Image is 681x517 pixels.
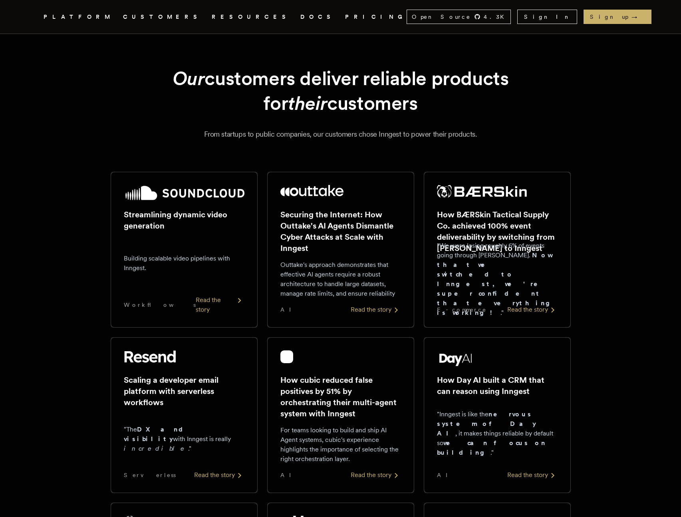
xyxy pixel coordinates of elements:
div: Read the story [507,470,558,480]
h2: How BÆRSkin Tactical Supply Co. achieved 100% event deliverability by switching from [PERSON_NAME... [437,209,558,254]
p: "We were losing roughly 6% of events going through [PERSON_NAME]. ." [437,241,558,318]
div: Read the story [351,470,401,480]
em: Our [173,67,205,90]
a: SoundCloud logoStreamlining dynamic video generationBuilding scalable video pipelines with Innges... [111,172,258,328]
p: Building scalable video pipelines with Inngest. [124,254,244,273]
button: PLATFORM [44,12,113,22]
a: Sign up [584,10,651,24]
span: Serverless [124,471,176,479]
p: From startups to public companies, our customers chose Inngest to power their products. [53,129,628,140]
span: AI [437,471,455,479]
span: Workflows [124,301,196,309]
span: 4.3 K [484,13,509,21]
h1: customers deliver reliable products for customers [130,66,552,116]
a: Outtake logoSecuring the Internet: How Outtake's AI Agents Dismantle Cyber Attacks at Scale with ... [267,172,414,328]
a: Resend logoScaling a developer email platform with serverless workflows"TheDX and visibilitywith ... [111,337,258,493]
span: AI [280,471,298,479]
img: cubic [280,350,293,363]
h2: Scaling a developer email platform with serverless workflows [124,374,244,408]
em: incredible [124,445,188,452]
img: BÆRSkin Tactical Supply Co. [437,185,527,198]
p: For teams looking to build and ship AI Agent systems, cubic's experience highlights the importanc... [280,426,401,464]
img: Outtake [280,185,344,196]
a: cubic logoHow cubic reduced false positives by 51% by orchestrating their multi-agent system with... [267,337,414,493]
p: Outtake's approach demonstrates that effective AI agents require a robust architecture to handle ... [280,260,401,298]
a: BÆRSkin Tactical Supply Co. logoHow BÆRSkin Tactical Supply Co. achieved 100% event deliverabilit... [424,172,571,328]
p: "Inngest is like the , it makes things reliable by default so ." [437,410,558,457]
em: their [288,91,327,115]
img: Day AI [437,350,475,366]
div: Read the story [507,305,558,314]
div: Read the story [351,305,401,314]
h2: Securing the Internet: How Outtake's AI Agents Dismantle Cyber Attacks at Scale with Inngest [280,209,401,254]
a: CUSTOMERS [123,12,202,22]
div: Read the story [194,470,244,480]
button: RESOURCES [212,12,291,22]
h2: How cubic reduced false positives by 51% by orchestrating their multi-agent system with Inngest [280,374,401,419]
p: "The with Inngest is really ." [124,425,244,453]
img: Resend [124,350,176,363]
img: SoundCloud [124,185,244,201]
a: Day AI logoHow Day AI built a CRM that can reason using Inngest"Inngest is like thenervous system... [424,337,571,493]
strong: nervous system of Day AI [437,410,536,437]
a: Sign In [517,10,577,24]
strong: Now that we switched to Inngest, we're super confident that everything is working! [437,251,556,316]
strong: we can focus on building [437,439,546,456]
a: DOCS [300,12,336,22]
span: E-commerce [437,306,486,314]
strong: DX and visibility [124,426,190,443]
span: → [631,13,645,21]
span: Open Source [412,13,471,21]
h2: How Day AI built a CRM that can reason using Inngest [437,374,558,397]
h2: Streamlining dynamic video generation [124,209,244,231]
span: AI [280,306,298,314]
a: PRICING [345,12,407,22]
div: Read the story [196,295,244,314]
